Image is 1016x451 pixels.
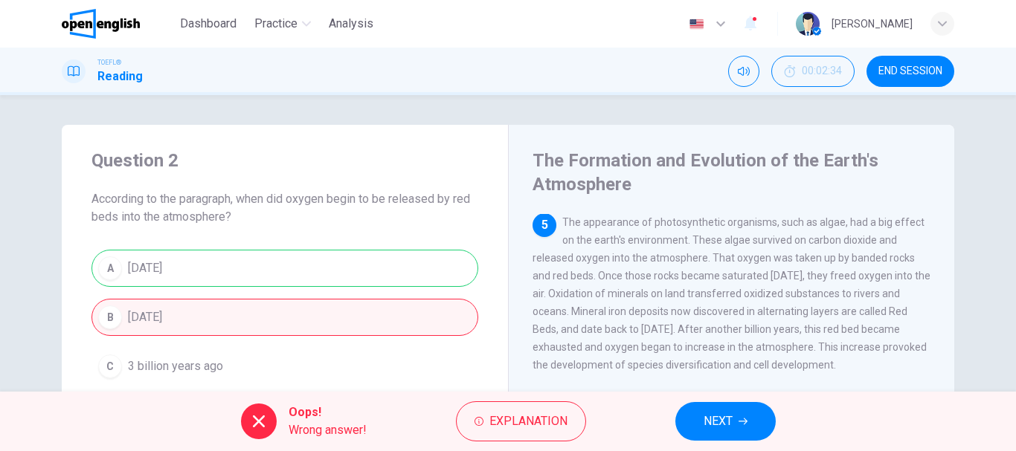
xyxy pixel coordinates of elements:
[248,10,317,37] button: Practice
[796,12,820,36] img: Profile picture
[289,403,367,421] span: Oops!
[323,10,379,37] button: Analysis
[97,57,121,68] span: TOEFL®
[329,15,373,33] span: Analysis
[533,213,556,237] div: 5
[456,401,586,441] button: Explanation
[867,56,954,87] button: END SESSION
[62,9,140,39] img: OpenEnglish logo
[254,15,298,33] span: Practice
[802,65,842,77] span: 00:02:34
[489,411,568,432] span: Explanation
[878,65,942,77] span: END SESSION
[675,402,776,441] button: NEXT
[687,19,706,30] img: en
[289,421,367,439] span: Wrong answer!
[97,68,143,85] h1: Reading
[180,15,237,33] span: Dashboard
[832,15,913,33] div: [PERSON_NAME]
[533,149,927,196] h4: The Formation and Evolution of the Earth's Atmosphere
[174,10,242,37] button: Dashboard
[91,149,478,172] h4: Question 2
[533,216,930,371] span: The appearance of photosynthetic organisms, such as algae, had a big effect on the earth's enviro...
[771,56,855,87] div: Hide
[704,411,733,432] span: NEXT
[728,56,759,87] div: Mute
[91,190,478,226] span: According to the paragraph, when did oxygen begin to be released by red beds into the atmosphere?
[62,9,174,39] a: OpenEnglish logo
[771,56,855,87] button: 00:02:34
